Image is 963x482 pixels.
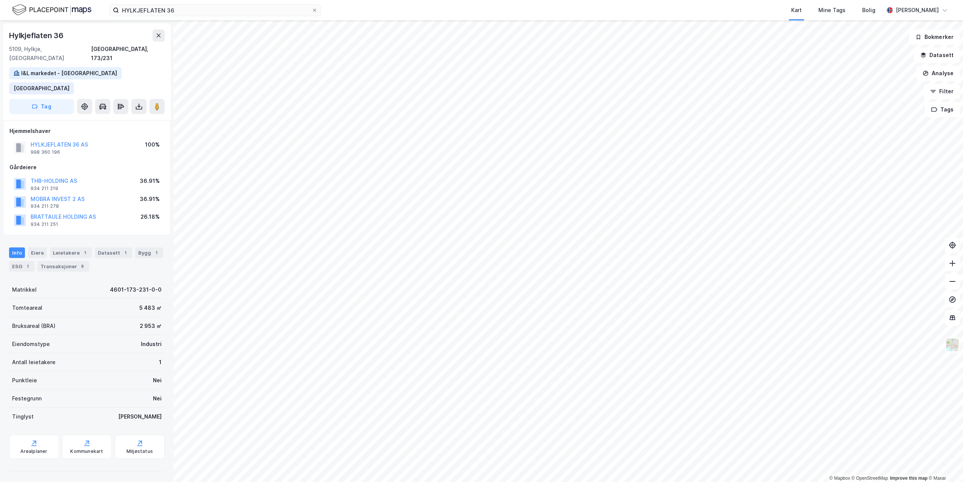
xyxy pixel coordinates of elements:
div: Mine Tags [818,6,846,15]
div: Datasett [95,247,132,258]
div: 5 483 ㎡ [139,303,162,312]
div: 1 [153,249,160,256]
div: Nei [153,376,162,385]
button: Tag [9,99,74,114]
img: logo.f888ab2527a4732fd821a326f86c7f29.svg [12,3,91,17]
div: Hjemmelshaver [9,127,164,136]
div: 36.91% [140,176,160,185]
div: Tinglyst [12,412,34,421]
iframe: Chat Widget [925,446,963,482]
div: Bolig [862,6,875,15]
div: [PERSON_NAME] [896,6,939,15]
div: Arealplaner [20,448,47,454]
div: ESG [9,261,34,272]
button: Filter [924,84,960,99]
div: Punktleie [12,376,37,385]
div: Bygg [135,247,163,258]
div: 4601-173-231-0-0 [110,285,162,294]
div: Festegrunn [12,394,42,403]
a: Improve this map [890,476,928,481]
div: Eiere [28,247,47,258]
div: 100% [145,140,160,149]
div: 934 211 278 [31,203,59,209]
div: Bruksareal (BRA) [12,321,56,331]
div: 1 [24,263,31,270]
div: 1 [81,249,89,256]
button: Tags [925,102,960,117]
div: 36.91% [140,195,160,204]
div: [PERSON_NAME] [118,412,162,421]
div: 2 953 ㎡ [140,321,162,331]
div: Tomteareal [12,303,42,312]
div: Leietakere [50,247,92,258]
a: Mapbox [829,476,850,481]
button: Bokmerker [909,29,960,45]
div: Nei [153,394,162,403]
div: Miljøstatus [127,448,153,454]
div: [GEOGRAPHIC_DATA], 173/231 [91,45,165,63]
div: I&L markedet - [GEOGRAPHIC_DATA] [21,69,117,78]
div: 8 [79,263,86,270]
div: Industri [141,340,162,349]
div: Gårdeiere [9,163,164,172]
div: Antall leietakere [12,358,56,367]
div: Matrikkel [12,285,37,294]
div: 934 211 251 [31,221,58,227]
div: 934 211 219 [31,185,58,192]
button: Analyse [916,66,960,81]
div: Transaksjoner [37,261,89,272]
div: Kart [791,6,802,15]
div: 998 360 196 [31,149,60,155]
div: 1 [122,249,129,256]
div: Hylkjeflaten 36 [9,29,65,42]
input: Søk på adresse, matrikkel, gårdeiere, leietakere eller personer [119,5,312,16]
img: Z [945,338,960,352]
div: Kommunekart [70,448,103,454]
a: OpenStreetMap [852,476,888,481]
div: Info [9,247,25,258]
div: 26.18% [140,212,160,221]
div: Eiendomstype [12,340,50,349]
div: 1 [159,358,162,367]
button: Datasett [914,48,960,63]
div: [GEOGRAPHIC_DATA] [14,84,69,93]
div: 5109, Hylkje, [GEOGRAPHIC_DATA] [9,45,91,63]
